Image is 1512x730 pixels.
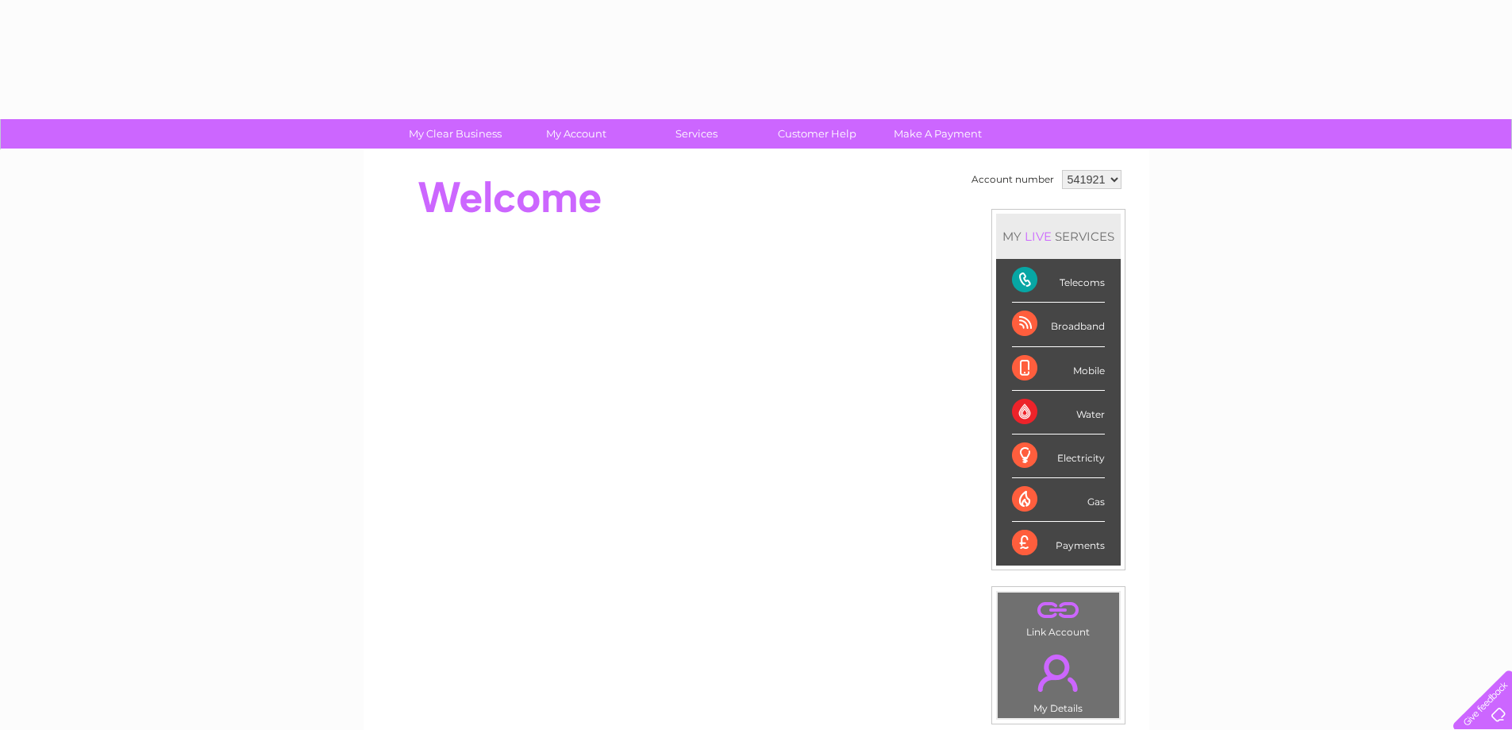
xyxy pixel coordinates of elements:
div: Water [1012,391,1105,435]
div: LIVE [1021,229,1055,244]
a: My Account [510,119,641,149]
a: Customer Help [752,119,883,149]
td: My Details [997,641,1120,719]
div: Gas [1012,478,1105,522]
div: Payments [1012,522,1105,565]
td: Link Account [997,592,1120,642]
div: Electricity [1012,435,1105,478]
a: . [1002,597,1115,624]
a: . [1002,645,1115,701]
a: Services [631,119,762,149]
a: My Clear Business [390,119,521,149]
div: Mobile [1012,347,1105,391]
div: MY SERVICES [996,214,1121,259]
a: Make A Payment [872,119,1003,149]
div: Telecoms [1012,259,1105,303]
div: Broadband [1012,303,1105,346]
td: Account number [968,166,1058,193]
